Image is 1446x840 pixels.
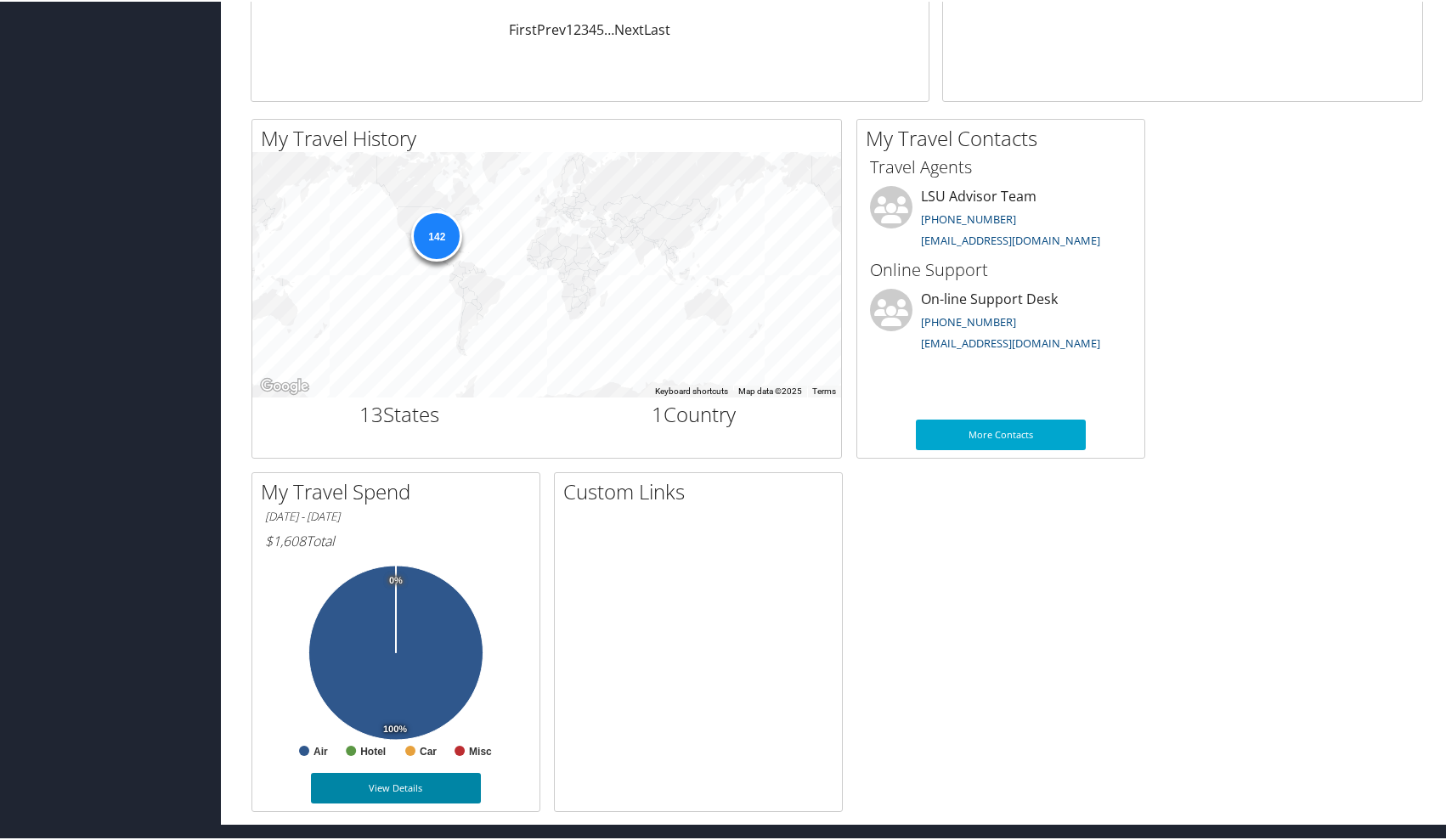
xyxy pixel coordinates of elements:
[265,530,527,549] h6: Total
[573,19,581,37] a: 2
[861,184,1140,254] li: LSU Advisor Team
[257,374,313,396] a: Open this area in Google Maps (opens a new window)
[921,334,1100,349] a: [EMAIL_ADDRESS][DOMAIN_NAME]
[652,398,664,426] span: 1
[921,210,1016,225] a: [PHONE_NUMBER]
[916,418,1086,448] a: More Contacts
[866,122,1144,151] h2: My Travel Contacts
[313,744,328,756] text: Air
[360,744,386,756] text: Hotel
[359,398,383,426] span: 13
[257,374,313,396] img: Google
[581,19,589,37] a: 3
[596,19,604,37] a: 5
[738,385,802,394] span: Map data ©2025
[411,209,462,260] div: 142
[812,385,836,394] a: Terms (opens in new tab)
[311,771,481,802] a: View Details
[566,19,573,37] a: 1
[563,476,842,505] h2: Custom Links
[261,122,841,151] h2: My Travel History
[870,257,1132,280] h3: Online Support
[644,19,670,37] a: Last
[655,384,728,396] button: Keyboard shortcuts
[861,287,1140,357] li: On-line Support Desk
[589,19,596,37] a: 4
[383,723,407,733] tspan: 100%
[870,154,1132,178] h3: Travel Agents
[265,398,534,427] h2: States
[537,19,566,37] a: Prev
[921,313,1016,328] a: [PHONE_NUMBER]
[921,231,1100,246] a: [EMAIL_ADDRESS][DOMAIN_NAME]
[389,574,403,584] tspan: 0%
[420,744,437,756] text: Car
[560,398,829,427] h2: Country
[509,19,537,37] a: First
[604,19,614,37] span: …
[614,19,644,37] a: Next
[261,476,539,505] h2: My Travel Spend
[469,744,492,756] text: Misc
[265,507,527,523] h6: [DATE] - [DATE]
[265,530,306,549] span: $1,608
